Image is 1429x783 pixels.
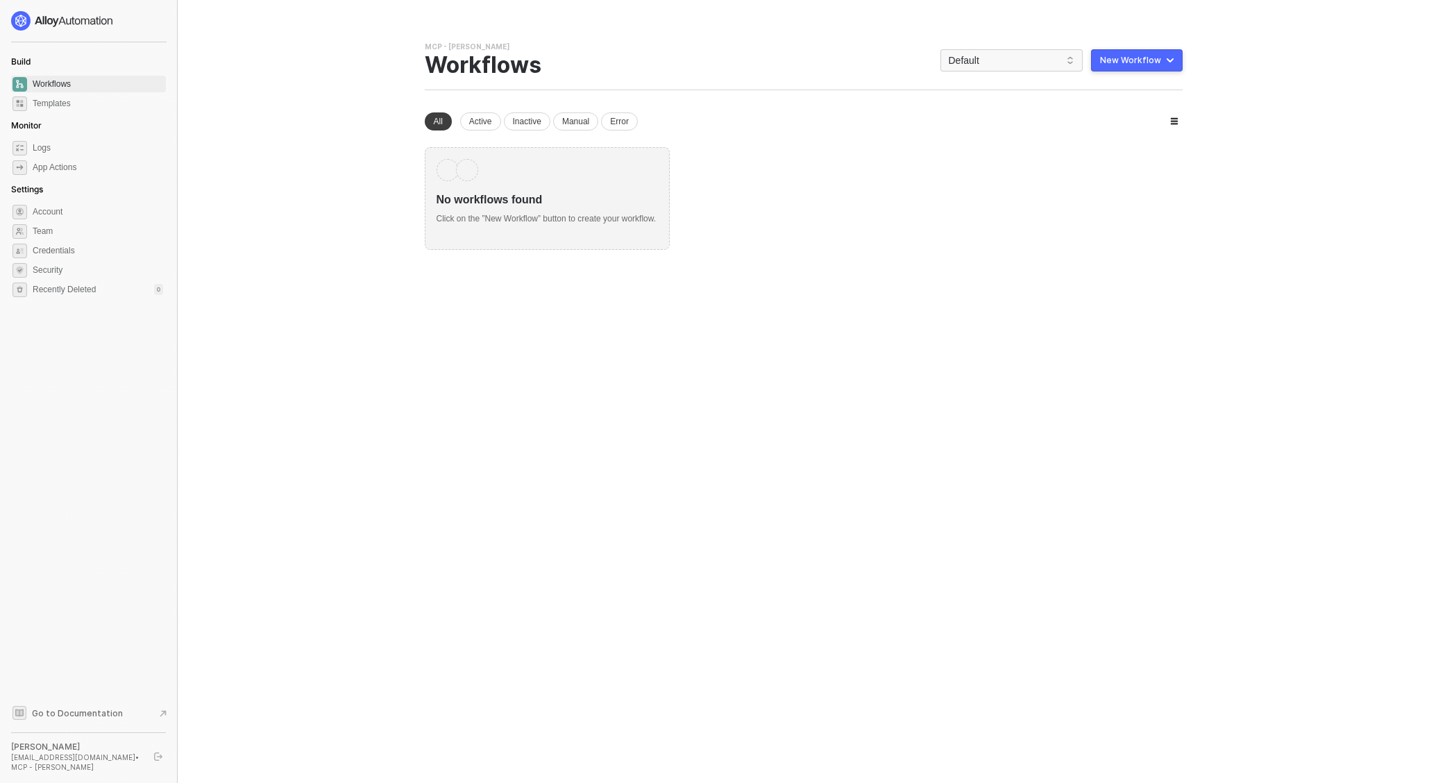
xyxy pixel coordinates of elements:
span: documentation [12,706,26,720]
a: Knowledge Base [11,705,167,721]
span: settings [12,283,27,297]
div: 0 [154,284,163,295]
span: Team [33,223,163,239]
span: security [12,263,27,278]
span: icon-app-actions [12,160,27,175]
span: Recently Deleted [33,284,96,296]
div: Inactive [504,112,550,130]
div: [PERSON_NAME] [11,741,142,752]
div: [EMAIL_ADDRESS][DOMAIN_NAME] • MCP - [PERSON_NAME] [11,752,142,772]
span: logout [154,752,162,761]
span: team [12,224,27,239]
span: Monitor [11,120,42,130]
div: No workflows found [437,181,658,208]
span: Security [33,262,163,278]
a: logo [11,11,166,31]
div: Manual [553,112,598,130]
span: settings [12,205,27,219]
span: Logs [33,140,163,156]
span: Account [33,203,163,220]
div: Error [601,112,638,130]
span: Credentials [33,242,163,259]
div: Workflows [425,52,578,78]
span: Go to Documentation [32,707,123,719]
div: Active [460,112,501,130]
span: Build [11,56,31,67]
div: Click on the ”New Workflow” button to create your workflow. [437,208,658,225]
span: icon-logs [12,141,27,155]
img: logo [11,11,114,31]
span: Default [949,50,1074,71]
div: MCP - [PERSON_NAME] [425,42,510,52]
span: credentials [12,244,27,258]
span: dashboard [12,77,27,92]
span: marketplace [12,96,27,111]
button: New Workflow [1091,49,1183,71]
div: App Actions [33,162,76,174]
span: document-arrow [156,707,170,721]
span: Templates [33,95,163,112]
span: Workflows [33,76,163,92]
span: Settings [11,184,43,194]
div: New Workflow [1100,55,1161,66]
div: All [425,112,452,130]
